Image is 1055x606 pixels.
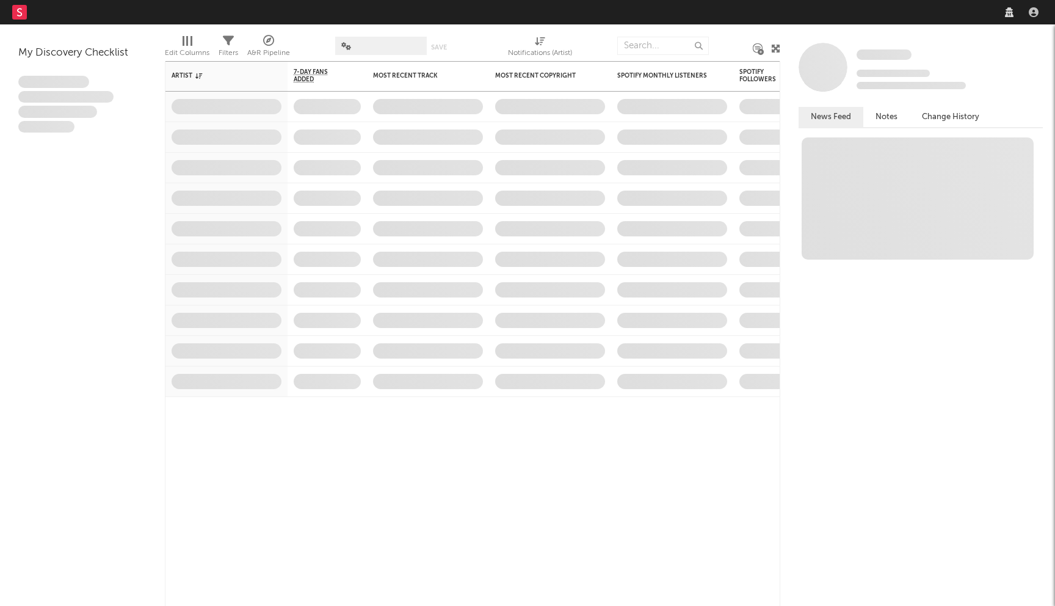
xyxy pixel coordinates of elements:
span: Integer aliquet in purus et [18,91,114,103]
a: Some Artist [857,49,912,61]
div: A&R Pipeline [247,31,290,66]
div: Most Recent Copyright [495,72,587,79]
div: Edit Columns [165,46,209,60]
button: Notes [863,107,910,127]
button: Save [431,44,447,51]
div: Spotify Followers [739,68,782,83]
button: Change History [910,107,992,127]
span: 7-Day Fans Added [294,68,343,83]
span: Praesent ac interdum [18,106,97,118]
button: News Feed [799,107,863,127]
div: Artist [172,72,263,79]
span: Tracking Since: [DATE] [857,70,930,77]
span: Lorem ipsum dolor [18,76,89,88]
div: Notifications (Artist) [508,46,572,60]
span: Some Artist [857,49,912,60]
div: Edit Columns [165,31,209,66]
div: My Discovery Checklist [18,46,147,60]
input: Search... [617,37,709,55]
div: A&R Pipeline [247,46,290,60]
div: Filters [219,31,238,66]
span: 0 fans last week [857,82,966,89]
div: Most Recent Track [373,72,465,79]
div: Notifications (Artist) [508,31,572,66]
div: Spotify Monthly Listeners [617,72,709,79]
span: Aliquam viverra [18,121,74,133]
div: Filters [219,46,238,60]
